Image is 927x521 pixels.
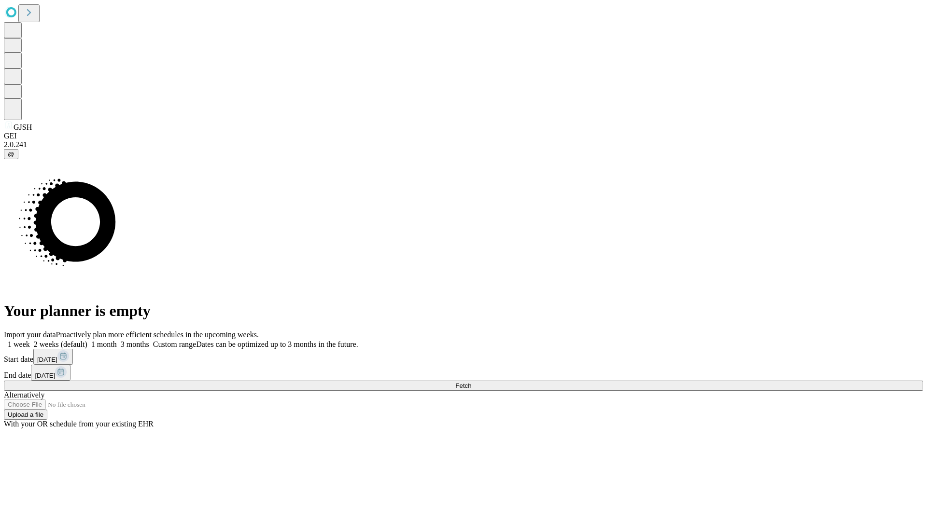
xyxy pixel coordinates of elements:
span: @ [8,151,14,158]
span: [DATE] [37,356,57,363]
div: 2.0.241 [4,140,923,149]
button: Fetch [4,381,923,391]
span: 1 month [91,340,117,348]
span: 1 week [8,340,30,348]
span: Alternatively [4,391,44,399]
span: Fetch [455,382,471,389]
span: Custom range [153,340,196,348]
button: @ [4,149,18,159]
button: [DATE] [33,349,73,365]
button: [DATE] [31,365,70,381]
h1: Your planner is empty [4,302,923,320]
span: Import your data [4,330,56,339]
button: Upload a file [4,410,47,420]
span: GJSH [14,123,32,131]
span: Proactively plan more efficient schedules in the upcoming weeks. [56,330,259,339]
span: With your OR schedule from your existing EHR [4,420,154,428]
div: End date [4,365,923,381]
div: GEI [4,132,923,140]
span: 2 weeks (default) [34,340,87,348]
span: Dates can be optimized up to 3 months in the future. [196,340,358,348]
span: [DATE] [35,372,55,379]
div: Start date [4,349,923,365]
span: 3 months [121,340,149,348]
